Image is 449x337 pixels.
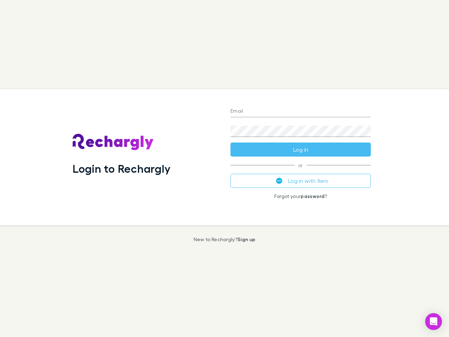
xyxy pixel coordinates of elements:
h1: Login to Rechargly [73,162,170,175]
div: Open Intercom Messenger [425,313,442,330]
a: password [301,193,324,199]
img: Xero's logo [276,178,282,184]
button: Log in with Xero [230,174,371,188]
p: Forgot your ? [230,193,371,199]
img: Rechargly's Logo [73,134,154,151]
a: Sign up [237,236,255,242]
p: New to Rechargly? [194,237,256,242]
button: Log in [230,143,371,157]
